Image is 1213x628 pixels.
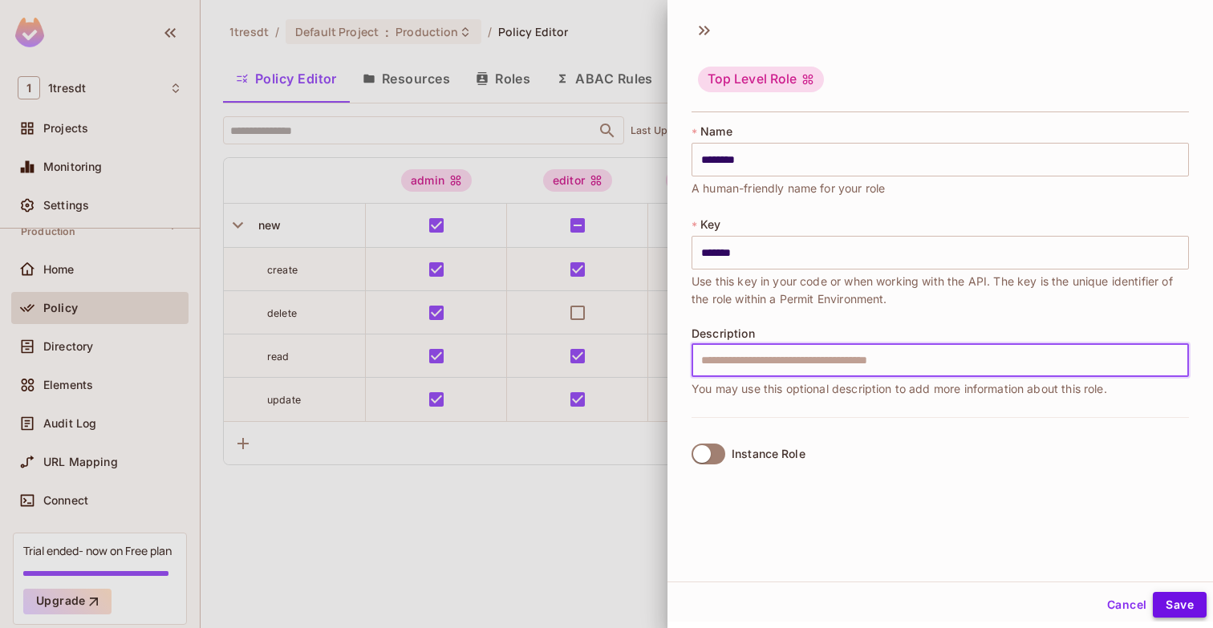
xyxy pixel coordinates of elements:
[692,273,1189,308] span: Use this key in your code or when working with the API. The key is the unique identifier of the r...
[1153,592,1207,618] button: Save
[692,180,885,197] span: A human-friendly name for your role
[698,67,824,92] div: Top Level Role
[1101,592,1153,618] button: Cancel
[700,125,732,138] span: Name
[700,218,720,231] span: Key
[732,448,805,460] div: Instance Role
[692,380,1107,398] span: You may use this optional description to add more information about this role.
[692,327,755,340] span: Description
